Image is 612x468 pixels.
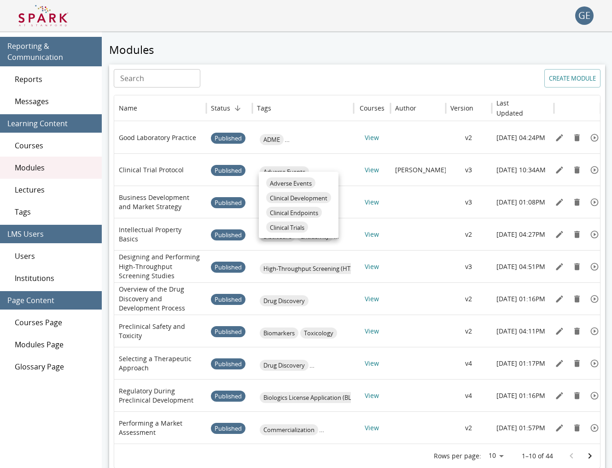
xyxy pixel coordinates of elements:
[138,102,151,115] button: Sort
[588,357,601,370] button: Preview
[588,292,601,306] button: Preview
[365,262,379,271] a: View
[555,230,564,239] svg: Edit
[119,193,202,211] p: Business Development and Market Strategy
[15,74,94,85] span: Reports
[522,451,553,461] p: 1–10 of 44
[572,133,582,142] svg: Remove
[119,133,196,142] p: Good Laboratory Practice
[570,195,584,209] button: Remove
[496,198,545,207] p: [DATE] 01:08PM
[553,163,566,177] button: Edit
[434,451,481,461] p: Rows per page:
[570,357,584,370] button: Remove
[15,96,94,107] span: Messages
[395,104,416,112] div: Author
[590,262,599,271] svg: Preview
[496,294,545,304] p: [DATE] 01:16PM
[555,165,564,175] svg: Edit
[446,250,492,282] div: v3
[15,206,94,217] span: Tags
[15,140,94,151] span: Courses
[588,389,601,403] button: Preview
[211,219,245,251] span: Published
[446,186,492,218] div: v3
[555,262,564,271] svg: Edit
[572,423,582,433] svg: Remove
[365,230,379,239] a: View
[211,104,230,112] div: Status
[15,317,94,328] span: Courses Page
[590,133,599,142] svg: Preview
[544,69,600,88] button: Create module
[211,123,245,154] span: Published
[474,102,487,115] button: Sort
[119,354,202,373] p: Selecting a Therapeutic Approach
[572,262,582,271] svg: Remove
[575,6,594,25] div: GE
[446,218,492,250] div: v2
[590,327,599,336] svg: Preview
[590,294,599,304] svg: Preview
[446,379,492,411] div: v4
[588,195,601,209] button: Preview
[590,423,599,433] svg: Preview
[211,380,245,412] span: Published
[496,359,545,368] p: [DATE] 01:17PM
[446,121,492,153] div: v2
[119,285,202,312] p: Overview of the Drug Discovery and Development Process
[553,389,566,403] button: Edit
[590,165,599,175] svg: Preview
[555,327,564,336] svg: Edit
[553,228,566,241] button: Edit
[119,322,202,340] p: Preclinical Safety and Toxicity
[553,131,566,145] button: Edit
[496,423,545,433] p: [DATE] 01:57PM
[446,315,492,347] div: v2
[18,5,68,27] img: Logo of SPARK at Stanford
[555,359,564,368] svg: Edit
[572,198,582,207] svg: Remove
[553,195,566,209] button: Edit
[588,131,601,145] button: Preview
[15,273,94,284] span: Institutions
[7,228,94,240] span: LMS Users
[211,252,245,283] span: Published
[15,251,94,262] span: Users
[590,230,599,239] svg: Preview
[590,391,599,400] svg: Preview
[365,359,379,368] a: View
[365,423,379,432] a: View
[119,165,184,175] p: Clinical Trial Protocol
[119,104,137,112] div: Name
[570,131,584,145] button: Remove
[572,391,582,400] svg: Remove
[570,260,584,274] button: Remove
[211,348,245,380] span: Published
[588,228,601,241] button: Preview
[553,260,566,274] button: Edit
[572,294,582,304] svg: Remove
[446,153,492,186] div: v3
[588,421,601,435] button: Preview
[15,361,94,372] span: Glossary Page
[555,391,564,400] svg: Edit
[570,292,584,306] button: Remove
[572,230,582,239] svg: Remove
[446,411,492,444] div: v2
[496,133,545,142] p: [DATE] 04:24PM
[365,327,379,335] a: View
[119,225,202,244] p: Intellectual Property Basics
[119,386,202,405] p: Regulatory During Preclinical Development
[588,163,601,177] button: Preview
[15,162,94,173] span: Modules
[496,165,546,175] p: [DATE] 10:34AM
[417,102,430,115] button: Sort
[211,284,245,316] span: Published
[7,295,94,306] span: Page Content
[555,423,564,433] svg: Edit
[211,155,245,187] span: Published
[231,102,244,115] button: Sort
[496,98,536,118] h6: Last Updated
[485,449,507,462] div: 10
